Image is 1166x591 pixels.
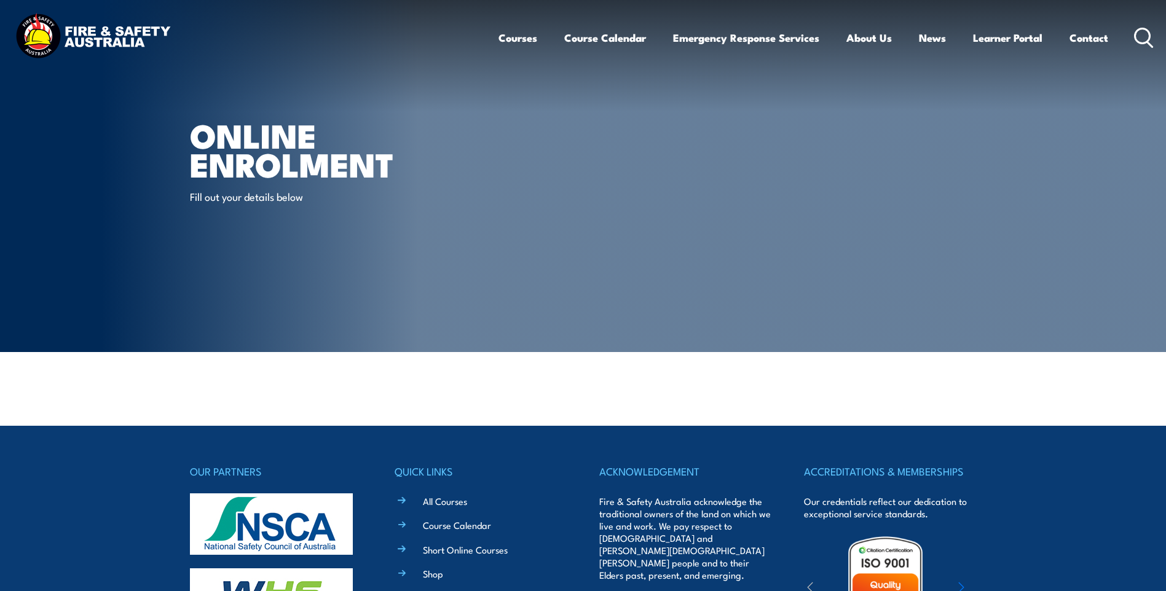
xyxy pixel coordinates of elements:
[423,519,491,531] a: Course Calendar
[395,463,567,480] h4: QUICK LINKS
[919,22,946,54] a: News
[973,22,1042,54] a: Learner Portal
[673,22,819,54] a: Emergency Response Services
[804,495,976,520] p: Our credentials reflect our dedication to exceptional service standards.
[804,463,976,480] h4: ACCREDITATIONS & MEMBERSHIPS
[846,22,892,54] a: About Us
[190,189,414,203] p: Fill out your details below
[423,495,467,507] a: All Courses
[498,22,537,54] a: Courses
[423,543,508,556] a: Short Online Courses
[190,463,362,480] h4: OUR PARTNERS
[190,120,494,178] h1: Online Enrolment
[599,463,771,480] h4: ACKNOWLEDGEMENT
[190,493,353,555] img: nsca-logo-footer
[599,495,771,581] p: Fire & Safety Australia acknowledge the traditional owners of the land on which we live and work....
[1069,22,1108,54] a: Contact
[564,22,646,54] a: Course Calendar
[423,567,443,580] a: Shop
